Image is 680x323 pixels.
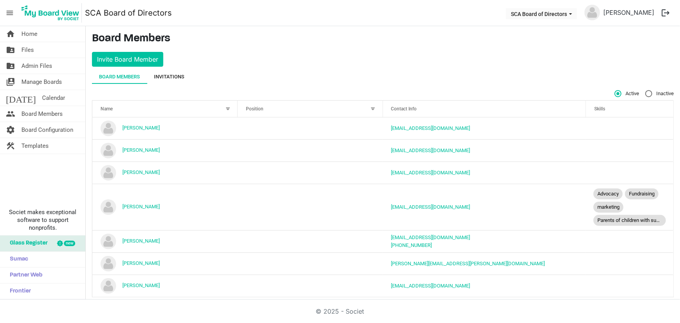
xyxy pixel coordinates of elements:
[6,252,28,267] span: Sumac
[645,90,674,97] span: Inactive
[383,184,586,230] td: monicakriese@gmail.com is template cell column header Contact Info
[238,161,383,184] td: column header Position
[238,117,383,139] td: column header Position
[21,42,34,58] span: Files
[122,125,160,131] a: [PERSON_NAME]
[2,5,17,20] span: menu
[595,106,606,112] span: Skills
[615,90,639,97] span: Active
[92,275,238,297] td: Tim Gibson is template cell column header Name
[21,106,63,122] span: Board Members
[92,184,238,230] td: Monica Kriese is template cell column header Name
[586,161,673,184] td: is template cell column header Skills
[64,241,75,246] div: new
[6,42,15,58] span: folder_shared
[92,252,238,275] td: Shawneen Inglis is template cell column header Name
[6,236,48,251] span: Glass Register
[6,122,15,138] span: settings
[383,275,586,297] td: tgibson@shuswapchildrens.ca is template cell column header Contact Info
[101,256,116,272] img: no-profile-picture.svg
[21,138,49,154] span: Templates
[6,90,36,106] span: [DATE]
[99,73,140,81] div: Board Members
[92,52,163,67] button: Invite Board Member
[101,106,113,112] span: Name
[391,106,417,112] span: Contact Info
[85,5,172,21] a: SCA Board of Directors
[383,117,586,139] td: bmbstock1992@gmail.com is template cell column header Contact Info
[92,139,238,161] td: Jesse Young is template cell column header Name
[586,184,673,230] td: AdvocacyFundraisingmarketingParents of children with support needs is template cell column header...
[92,32,674,46] h3: Board Members
[586,139,673,161] td: is template cell column header Skills
[122,282,160,288] a: [PERSON_NAME]
[122,238,160,244] a: [PERSON_NAME]
[19,3,85,23] a: My Board View Logo
[238,275,383,297] td: column header Position
[391,283,470,289] a: [EMAIL_ADDRESS][DOMAIN_NAME]
[92,161,238,184] td: Laura Gibson is template cell column header Name
[122,204,160,209] a: [PERSON_NAME]
[154,73,184,81] div: Invitations
[383,252,586,275] td: shawneen.moorhouse@gmail.com is template cell column header Contact Info
[21,74,62,90] span: Manage Boards
[506,8,577,19] button: SCA Board of Directors dropdownbutton
[4,208,82,232] span: Societ makes exceptional software to support nonprofits.
[42,90,65,106] span: Calendar
[586,275,673,297] td: is template cell column header Skills
[238,139,383,161] td: column header Position
[6,138,15,154] span: construction
[101,234,116,249] img: no-profile-picture.svg
[238,252,383,275] td: column header Position
[92,230,238,252] td: Nikki Wilson is template cell column header Name
[6,26,15,42] span: home
[383,139,586,161] td: jyoung107@hotmail.com is template cell column header Contact Info
[6,106,15,122] span: people
[122,260,160,266] a: [PERSON_NAME]
[6,58,15,74] span: folder_shared
[586,252,673,275] td: is template cell column header Skills
[101,143,116,158] img: no-profile-picture.svg
[600,5,657,20] a: [PERSON_NAME]
[586,230,673,252] td: is template cell column header Skills
[391,147,470,153] a: [EMAIL_ADDRESS][DOMAIN_NAME]
[122,169,160,175] a: [PERSON_NAME]
[391,170,470,176] a: [EMAIL_ADDRESS][DOMAIN_NAME]
[383,161,586,184] td: lauraigibson18@gmail.com is template cell column header Contact Info
[92,117,238,139] td: Brenda Blackstock is template cell column header Name
[238,184,383,230] td: column header Position
[391,242,432,248] a: [PHONE_NUMBER]
[6,74,15,90] span: switch_account
[21,26,37,42] span: Home
[383,230,586,252] td: nwilson@shuswapchildrens.ca778-824-0445 is template cell column header Contact Info
[6,268,42,283] span: Partner Web
[21,58,52,74] span: Admin Files
[101,278,116,294] img: no-profile-picture.svg
[391,204,470,210] a: [EMAIL_ADDRESS][DOMAIN_NAME]
[6,284,31,299] span: Frontier
[122,147,160,153] a: [PERSON_NAME]
[657,5,674,21] button: logout
[585,5,600,20] img: no-profile-picture.svg
[316,307,364,315] a: © 2025 - Societ
[391,261,545,266] a: [PERSON_NAME][EMAIL_ADDRESS][PERSON_NAME][DOMAIN_NAME]
[238,230,383,252] td: column header Position
[101,165,116,181] img: no-profile-picture.svg
[391,234,470,240] a: [EMAIL_ADDRESS][DOMAIN_NAME]
[19,3,82,23] img: My Board View Logo
[586,117,673,139] td: is template cell column header Skills
[246,106,263,112] span: Position
[101,121,116,136] img: no-profile-picture.svg
[391,125,470,131] a: [EMAIL_ADDRESS][DOMAIN_NAME]
[21,122,73,138] span: Board Configuration
[101,199,116,215] img: no-profile-picture.svg
[92,70,674,84] div: tab-header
